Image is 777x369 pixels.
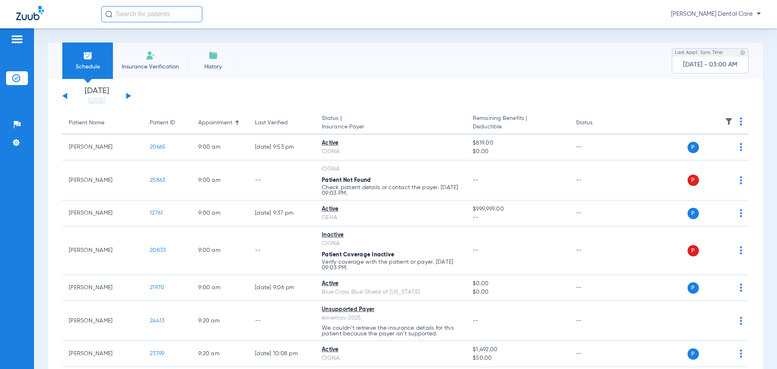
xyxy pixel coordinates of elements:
img: History [208,51,218,60]
a: [DATE] [72,97,121,105]
div: Active [322,279,460,288]
img: group-dot-blue.svg [740,143,742,151]
span: $819.00 [473,139,563,147]
td: -- [569,160,624,200]
td: -- [569,341,624,367]
td: [DATE] 10:08 PM [248,341,315,367]
div: Active [322,346,460,354]
span: 20833 [150,247,166,253]
span: 21970 [150,285,164,290]
span: 20665 [150,144,166,150]
td: [PERSON_NAME] [62,160,143,200]
span: 24413 [150,318,164,324]
span: P [688,142,699,153]
td: [DATE] 9:37 PM [248,200,315,226]
img: group-dot-blue.svg [740,350,742,358]
span: $1,492.00 [473,346,563,354]
td: 9:20 AM [192,341,248,367]
img: group-dot-blue.svg [740,284,742,292]
img: filter.svg [725,117,733,126]
span: P [688,245,699,256]
th: Status [569,112,624,134]
input: Search for patients [101,6,202,22]
td: -- [569,200,624,226]
td: [DATE] 9:53 PM [248,134,315,160]
div: GEHA [322,213,460,222]
td: 9:00 AM [192,226,248,275]
div: Patient Name [69,119,104,127]
div: CIGNA [322,165,460,173]
span: $0.00 [473,279,563,288]
span: Insurance Payer [322,123,460,131]
p: Check patient details or contact the payer. [DATE] 09:03 PM. [322,185,460,196]
div: CIGNA [322,147,460,156]
td: 9:00 AM [192,275,248,301]
img: group-dot-blue.svg [740,317,742,325]
img: Search Icon [105,11,113,18]
div: CIGNA [322,354,460,363]
div: Last Verified [255,119,288,127]
p: We couldn’t retrieve the insurance details for this patient because the payer isn’t supported. [322,325,460,337]
div: Appointment [198,119,232,127]
td: 9:00 AM [192,200,248,226]
img: Manual Insurance Verification [146,51,155,60]
div: Active [322,139,460,147]
span: History [194,63,232,71]
span: $50.00 [473,354,563,363]
span: $0.00 [473,288,563,296]
img: last sync help info [740,50,745,55]
img: Schedule [83,51,93,60]
td: 9:00 AM [192,160,248,200]
td: 9:00 AM [192,134,248,160]
p: Verify coverage with the patient or payer. [DATE] 09:03 PM. [322,259,460,271]
li: [DATE] [72,87,121,105]
div: Active [322,205,460,213]
td: [PERSON_NAME] [62,341,143,367]
img: group-dot-blue.svg [740,246,742,254]
th: Remaining Benefits | [466,112,569,134]
td: [PERSON_NAME] [62,200,143,226]
span: $0.00 [473,147,563,156]
div: CIGNA [322,239,460,248]
td: -- [569,301,624,341]
td: -- [569,134,624,160]
span: 12761 [150,210,163,216]
td: 9:20 AM [192,301,248,341]
span: 23799 [150,351,164,356]
span: 25863 [150,177,165,183]
span: P [688,175,699,186]
div: Unsupported Payer [322,305,460,314]
img: group-dot-blue.svg [740,209,742,217]
td: [PERSON_NAME] [62,226,143,275]
span: $999,999.00 [473,205,563,213]
span: -- [473,177,479,183]
span: -- [473,318,479,324]
span: P [688,282,699,294]
td: [PERSON_NAME] [62,301,143,341]
span: Patient Coverage Inactive [322,252,394,258]
img: group-dot-blue.svg [740,176,742,184]
td: -- [248,160,315,200]
td: -- [569,226,624,275]
td: [PERSON_NAME] [62,134,143,160]
th: Status | [315,112,466,134]
div: Blue Cross Blue Shield of [US_STATE] [322,288,460,296]
span: Patient Not Found [322,177,371,183]
span: Insurance Verification [119,63,182,71]
td: [PERSON_NAME] [62,275,143,301]
span: -- [473,213,563,222]
div: Appointment [198,119,242,127]
td: -- [248,301,315,341]
span: Schedule [68,63,107,71]
div: Ameritas-2025 [322,314,460,322]
div: Last Verified [255,119,309,127]
div: Inactive [322,231,460,239]
img: group-dot-blue.svg [740,117,742,126]
span: Deductible [473,123,563,131]
span: Last Appt. Sync Time: [675,49,724,57]
span: [DATE] - 03:00 AM [683,61,737,69]
img: hamburger-icon [11,34,23,44]
div: Patient Name [69,119,137,127]
td: -- [248,226,315,275]
span: P [688,348,699,360]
